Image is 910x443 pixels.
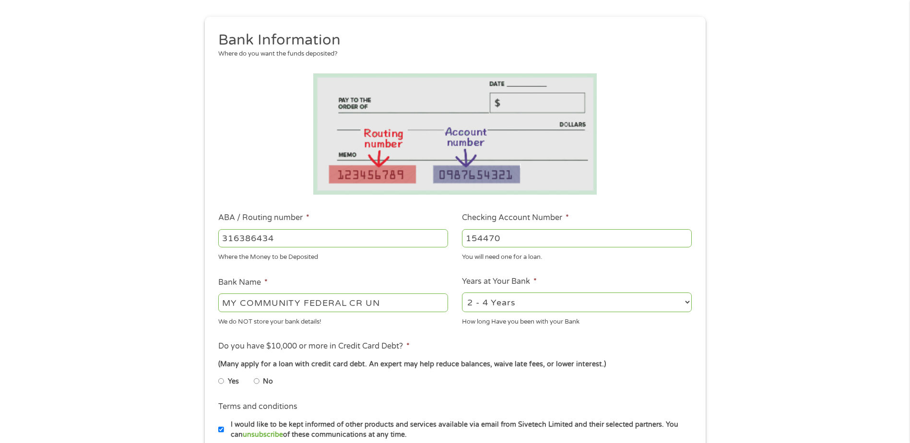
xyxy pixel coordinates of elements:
label: Bank Name [218,278,268,288]
a: unsubscribe [243,431,283,439]
label: I would like to be kept informed of other products and services available via email from Sivetech... [224,420,695,440]
input: 263177916 [218,229,448,247]
label: Terms and conditions [218,402,297,412]
input: 345634636 [462,229,692,247]
div: You will need one for a loan. [462,249,692,262]
label: No [263,376,273,387]
div: We do NOT store your bank details! [218,314,448,326]
label: Checking Account Number [462,213,569,223]
img: Routing number location [313,73,597,195]
div: How long Have you been with your Bank [462,314,692,326]
label: Years at Your Bank [462,277,537,287]
label: Yes [228,376,239,387]
div: Where do you want the funds deposited? [218,49,685,59]
h2: Bank Information [218,31,685,50]
div: (Many apply for a loan with credit card debt. An expert may help reduce balances, waive late fees... [218,359,691,370]
label: ABA / Routing number [218,213,309,223]
div: Where the Money to be Deposited [218,249,448,262]
label: Do you have $10,000 or more in Credit Card Debt? [218,341,410,351]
